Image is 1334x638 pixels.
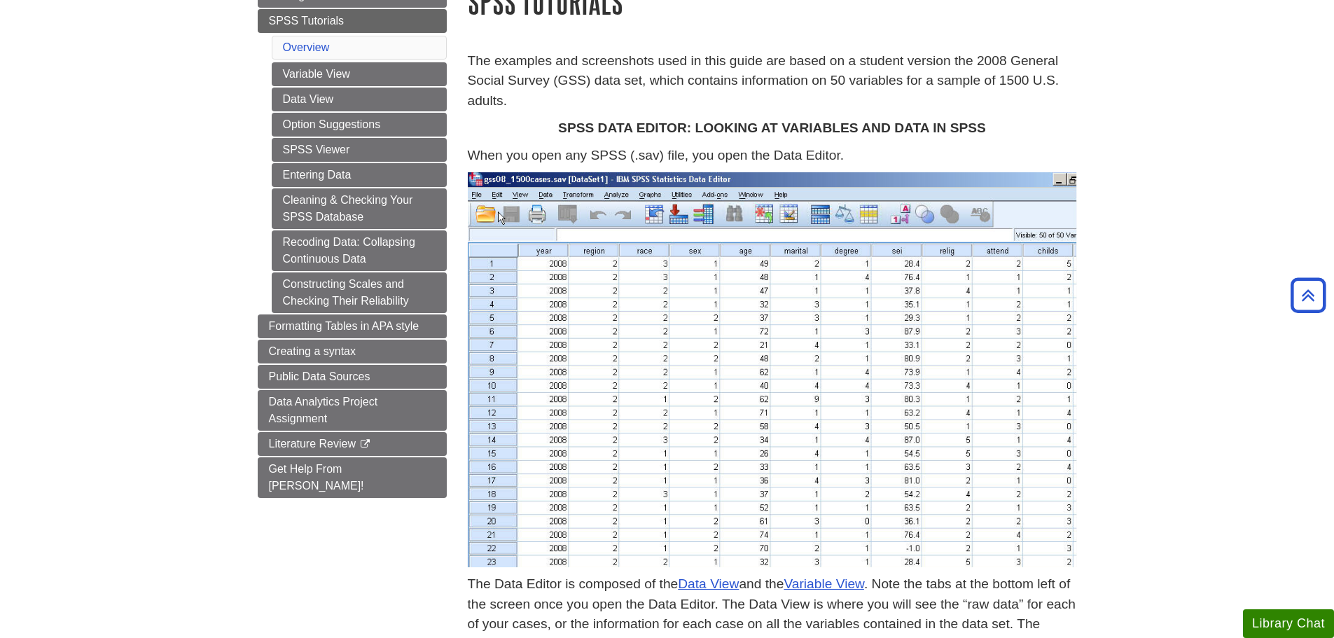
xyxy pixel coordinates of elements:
[784,576,864,591] a: Variable View
[269,396,378,424] span: Data Analytics Project Assignment
[468,51,1077,111] p: The examples and screenshots used in this guide are based on a student version the 2008 General S...
[678,576,739,591] a: Data View
[258,9,447,33] a: SPSS Tutorials
[269,463,364,492] span: Get Help From [PERSON_NAME]!
[283,41,330,53] a: Overview
[1243,609,1334,638] button: Library Chat
[269,370,370,382] span: Public Data Sources
[258,340,447,363] a: Creating a syntax
[258,390,447,431] a: Data Analytics Project Assignment
[258,314,447,338] a: Formatting Tables in APA style
[272,113,447,137] a: Option Suggestions
[269,320,419,332] span: Formatting Tables in APA style
[258,432,447,456] a: Literature Review
[359,440,370,449] i: This link opens in a new window
[269,438,356,450] span: Literature Review
[272,230,447,271] a: Recoding Data: Collapsing Continuous Data
[272,62,447,86] a: Variable View
[269,345,356,357] span: Creating a syntax
[272,88,447,111] a: Data View
[272,188,447,229] a: Cleaning & Checking Your SPSS Database
[258,365,447,389] a: Public Data Sources
[272,138,447,162] a: SPSS Viewer
[272,163,447,187] a: Entering Data
[272,272,447,313] a: Constructing Scales and Checking Their Reliability
[258,457,447,498] a: Get Help From [PERSON_NAME]!
[1286,286,1330,305] a: Back to Top
[558,120,986,135] strong: SPSS DATA EDITOR: LOOKING AT VARIABLES AND DATA IN SPSS
[468,146,1077,166] p: When you open any SPSS (.sav) file, you open the Data Editor.
[269,15,345,27] span: SPSS Tutorials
